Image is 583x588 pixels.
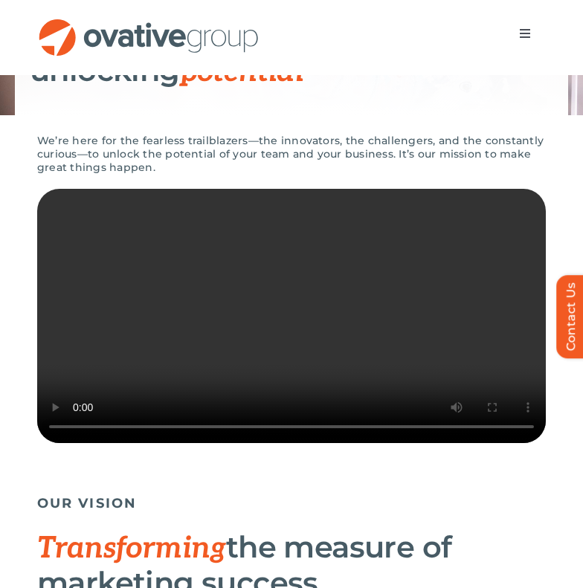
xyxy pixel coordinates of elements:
h1: Fearlessly unlocking [30,19,553,89]
span: Transforming [37,531,226,566]
a: OG_Full_horizontal_RGB [37,17,260,31]
h5: OUR VISION [37,495,546,511]
p: We’re here for the fearless trailblazers—the innovators, the challengers, and the constantly curi... [37,134,546,174]
video: Sorry, your browser doesn't support embedded videos. [37,189,546,443]
nav: Menu [504,19,546,48]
